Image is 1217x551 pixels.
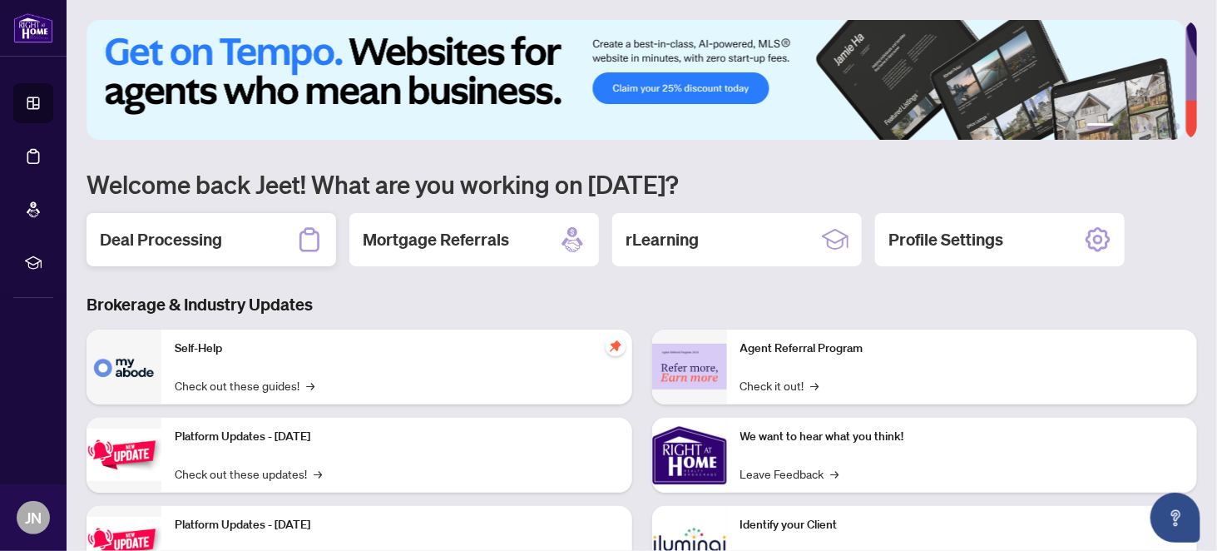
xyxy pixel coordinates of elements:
p: Self-Help [175,340,619,358]
button: 6 [1174,123,1180,130]
h2: Mortgage Referrals [363,228,509,251]
img: logo [13,12,53,43]
a: Check it out!→ [740,376,819,395]
h2: rLearning [626,228,699,251]
span: → [811,376,819,395]
button: Open asap [1150,493,1200,543]
h3: Brokerage & Industry Updates [87,293,1197,316]
h2: Deal Processing [100,228,222,251]
button: 4 [1147,123,1154,130]
button: 1 [1087,123,1114,130]
img: Agent Referral Program [652,344,727,390]
p: Identify your Client [740,516,1185,534]
a: Check out these guides!→ [175,376,314,395]
p: Platform Updates - [DATE] [175,516,619,534]
span: JN [25,506,42,529]
a: Check out these updates!→ [175,464,322,483]
img: Self-Help [87,330,161,405]
p: Agent Referral Program [740,340,1185,358]
img: Slide 0 [87,20,1185,140]
button: 2 [1121,123,1127,130]
span: pushpin [606,336,626,356]
span: → [306,376,314,395]
h2: Profile Settings [888,228,1003,251]
a: Leave Feedback→ [740,464,839,483]
p: We want to hear what you think! [740,428,1185,446]
span: → [831,464,839,483]
button: 3 [1134,123,1140,130]
button: 5 [1160,123,1167,130]
h1: Welcome back Jeet! What are you working on [DATE]? [87,168,1197,200]
img: Platform Updates - July 21, 2025 [87,429,161,481]
p: Platform Updates - [DATE] [175,428,619,446]
span: → [314,464,322,483]
img: We want to hear what you think! [652,418,727,493]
